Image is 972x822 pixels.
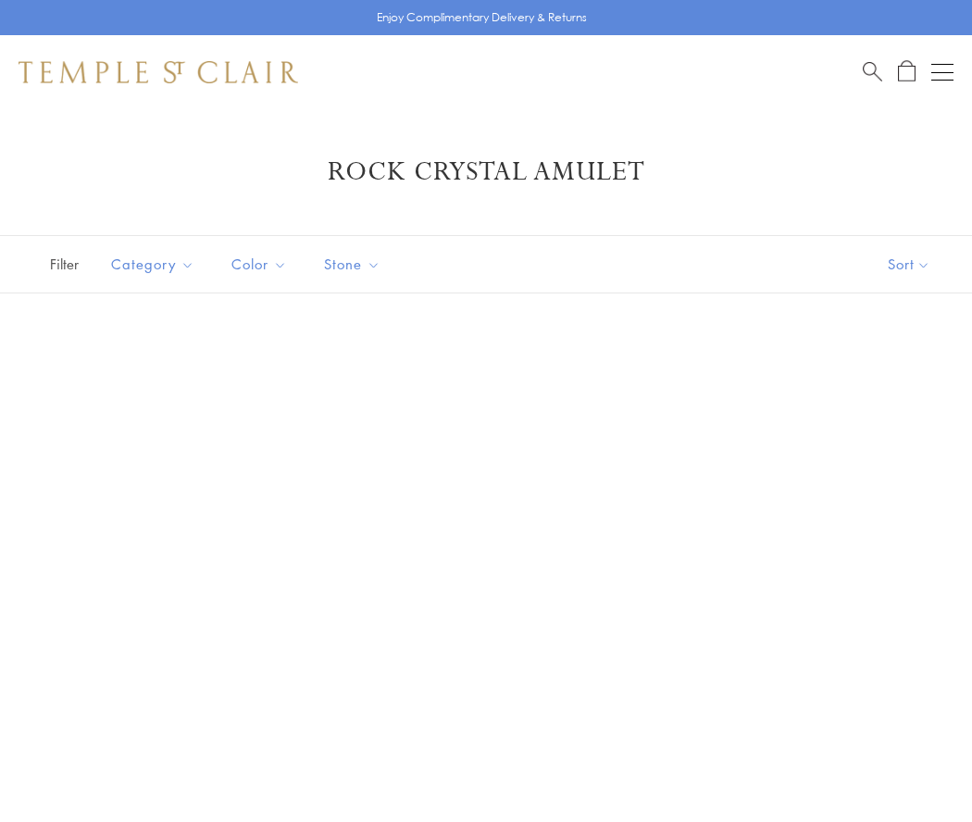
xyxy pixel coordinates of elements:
[19,61,298,83] img: Temple St. Clair
[863,60,882,83] a: Search
[222,253,301,276] span: Color
[931,61,953,83] button: Open navigation
[846,236,972,293] button: Show sort by
[218,243,301,285] button: Color
[377,8,587,27] p: Enjoy Complimentary Delivery & Returns
[46,156,926,189] h1: Rock Crystal Amulet
[310,243,394,285] button: Stone
[898,60,916,83] a: Open Shopping Bag
[97,243,208,285] button: Category
[102,253,208,276] span: Category
[315,253,394,276] span: Stone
